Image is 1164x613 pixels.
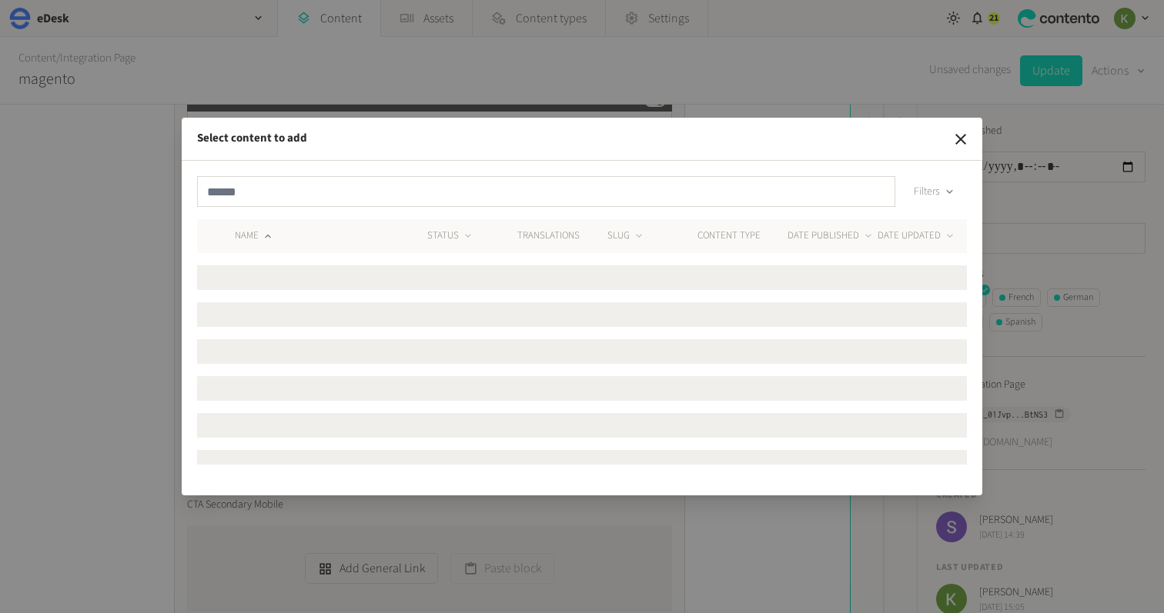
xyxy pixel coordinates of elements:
[878,228,956,244] button: DATE UPDATED
[235,228,274,244] button: NAME
[517,219,607,253] th: Translations
[197,130,307,148] h2: Select content to add
[788,228,875,244] button: DATE PUBLISHED
[697,219,787,253] th: CONTENT TYPE
[607,228,645,244] button: SLUG
[914,184,940,200] span: Filters
[427,228,474,244] button: STATUS
[901,176,967,207] button: Filters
